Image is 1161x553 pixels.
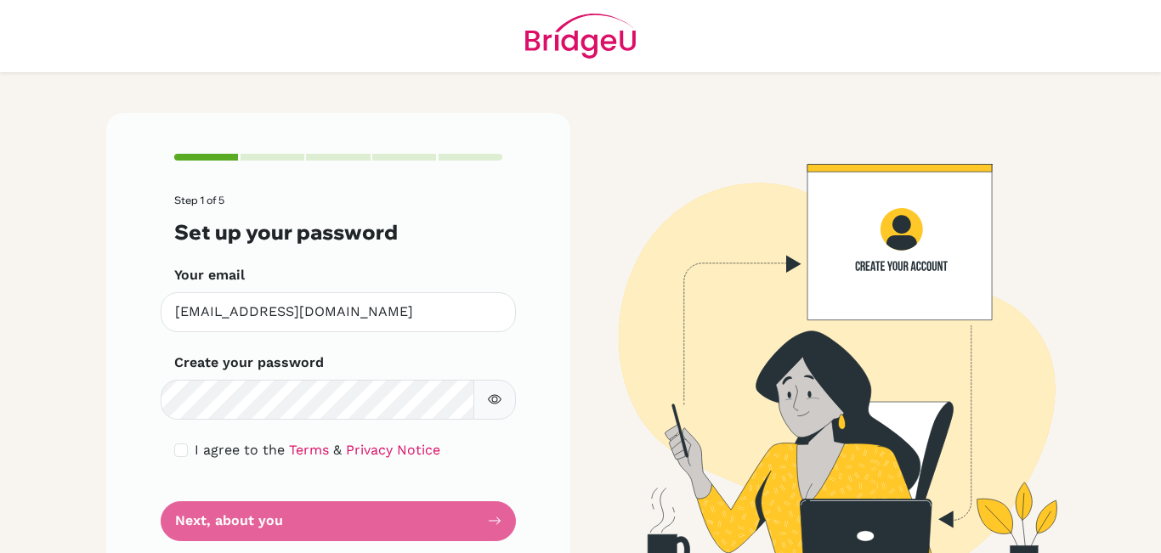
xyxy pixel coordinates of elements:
[333,442,342,458] span: &
[174,265,245,285] label: Your email
[195,442,285,458] span: I agree to the
[289,442,329,458] a: Terms
[346,442,440,458] a: Privacy Notice
[161,292,516,332] input: Insert your email*
[174,194,224,206] span: Step 1 of 5
[174,353,324,373] label: Create your password
[174,220,502,245] h3: Set up your password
